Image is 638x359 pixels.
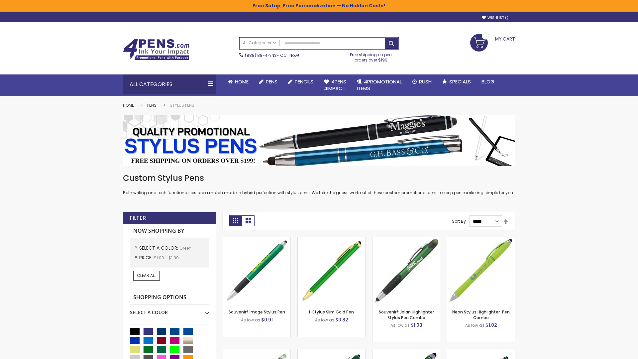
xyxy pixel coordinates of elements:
[411,322,422,328] span: $1.03
[147,102,157,108] a: Pens
[449,78,471,85] span: Specials
[447,237,515,242] a: Neon Stylus Highlighter-Pen Combo-Green
[133,271,160,280] a: Clear All
[372,237,440,242] a: Souvenir® Jalan Highlighter Stylus Pen Combo-Green
[390,322,410,328] span: As low as
[240,38,279,49] a: All Categories
[481,78,494,85] span: Blog
[241,317,260,323] span: As low as
[407,74,437,89] a: Rush
[223,237,290,304] img: Souvenir® Image Stylus Pen-Green
[372,349,440,355] a: Kyra Pen with Stylus and Flashlight-Green
[465,322,484,328] span: As low as
[324,78,346,92] span: 4Pens 4impact
[447,349,515,355] a: Colter Stylus Twist Metal Pen-Green
[235,78,249,85] span: Home
[123,74,216,94] div: All Categories
[130,291,209,305] strong: Shopping Options
[123,39,189,60] img: 4Pens Custom Pens and Promotional Products
[223,349,290,355] a: Islander Softy Gel with Stylus - ColorJet Imprint-Green
[130,214,146,222] strong: Filter
[357,78,402,92] span: 4PROMOTIONAL ITEMS
[170,102,194,108] strong: Stylus Pens
[123,173,515,196] div: Both writing and tech functionalities are a match made in hybrid perfection with stylus pens. We ...
[130,224,209,238] strong: Now Shopping by
[352,74,407,96] a: 4PROMOTIONALITEMS
[130,304,209,316] div: Select A Color
[179,245,191,251] span: Green
[452,218,466,224] label: Sort By
[223,237,290,242] a: Souvenir® Image Stylus Pen-Green
[139,254,154,261] span: Price
[295,78,313,85] span: Pencils
[372,237,440,304] img: Souvenir® Jalan Highlighter Stylus Pen Combo-Green
[283,74,319,89] a: Pencils
[123,173,515,183] h1: Custom Stylus Pens
[419,78,432,85] span: Rush
[298,237,365,242] a: I-Stylus Slim Gold-Green
[298,349,365,355] a: Custom Soft Touch® Metal Pens with Stylus-Green
[452,309,510,320] a: Neon Stylus Highlighter-Pen Combo
[335,316,348,323] span: $0.82
[447,237,515,304] img: Neon Stylus Highlighter-Pen Combo-Green
[245,53,277,58] a: (888) 88-4PENS
[298,237,365,304] img: I-Stylus Slim Gold-Green
[123,115,515,166] img: Stylus Pens
[476,74,500,89] a: Blog
[266,78,277,85] span: Pens
[343,50,399,63] div: Free shipping on pen orders over $199
[437,74,476,89] a: Specials
[482,15,508,20] a: Wishlist
[229,309,285,315] a: Souvenir® Image Stylus Pen
[223,74,254,89] a: Home
[309,309,354,315] a: I-Stylus Slim Gold Pen
[379,309,434,320] a: Souvenir® Jalan Highlighter Stylus Pen Combo
[123,102,134,108] a: Home
[243,40,276,46] span: All Categories
[154,255,179,261] span: $1.00 - $1.99
[139,245,179,251] span: Select A Color
[315,317,334,323] span: As low as
[319,74,352,96] a: 4Pens4impact
[137,273,156,278] span: Clear All
[254,74,283,89] a: Pens
[485,322,497,328] span: $1.02
[261,316,273,323] span: $0.91
[229,215,242,226] strong: Grid
[245,53,299,58] span: - Call Now!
